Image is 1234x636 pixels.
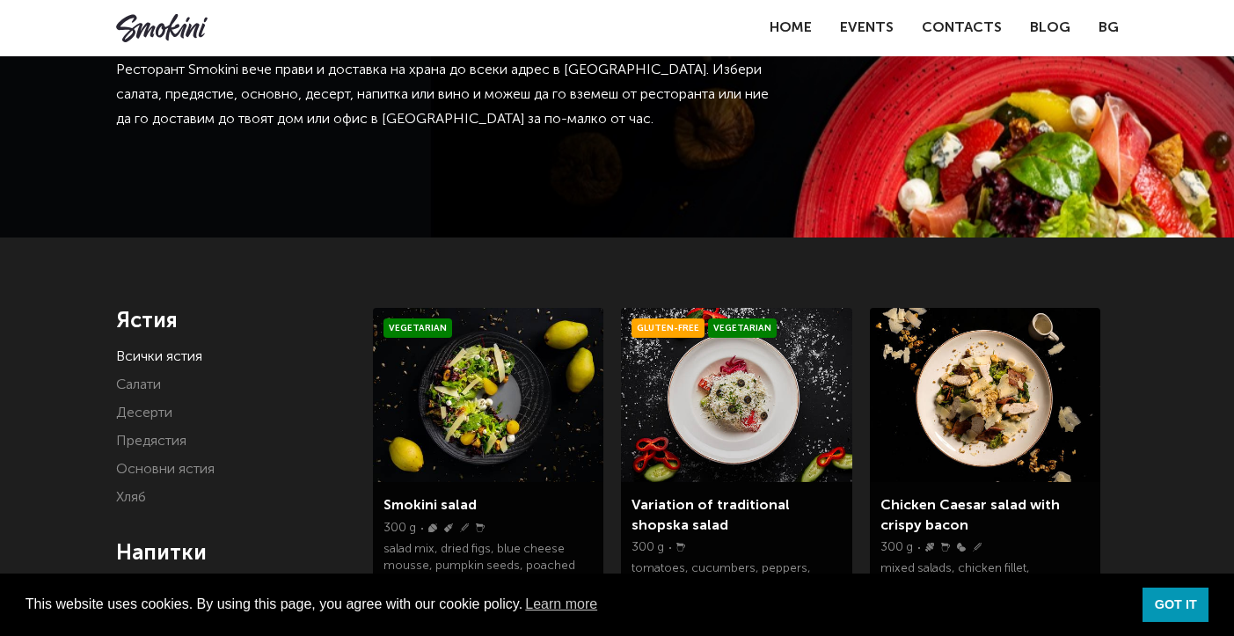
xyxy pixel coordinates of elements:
[632,560,841,617] p: tomatoes, cucumbers, peppers, grated white cheese, marinated purple onion, olives and parsley
[957,543,966,552] img: Eggs.svg
[116,463,215,477] a: Основни ястия
[941,543,950,552] img: Milk.svg
[116,435,186,449] a: Предястия
[621,308,851,482] img: Smokini_Winter_Menu_6.jpg
[925,543,934,552] img: Fish.svg
[632,539,664,556] p: 300 g
[708,318,777,338] span: Vegetarian
[116,350,202,364] a: Всички ястия
[428,523,437,532] img: Nuts.svg
[116,58,776,132] p: Ресторант Smokini вече прави и доставка на храна до всеки адрес в [GEOGRAPHIC_DATA]. Избери салат...
[383,318,452,338] span: Vegetarian
[880,560,1090,617] p: mixed salads, chicken fillet, parmesan, crispy bacon, crunchy croutons and Caesar dressing
[522,591,600,618] a: learn more about cookies
[373,308,603,482] img: Smokini_Winter_Menu_21.jpg
[116,491,146,505] a: Хляб
[676,543,685,552] img: Milk.svg
[26,591,1128,618] span: This website uses cookies. By using this page, you agree with our cookie policy.
[383,541,593,597] p: salad mix, dried figs, blue cheese mousse, pumpkin seeds, poached pears with honey-mustard dressing
[973,543,982,552] img: Wheat.svg
[383,520,416,537] p: 300 g
[444,523,453,532] img: Sinape.svg
[632,318,705,338] span: Gluten-free
[460,523,469,532] img: Wheat.svg
[116,308,347,334] h4: Ястия
[840,21,894,35] a: Events
[880,539,913,556] p: 300 g
[1030,21,1070,35] a: Blog
[870,308,1100,482] img: a0bd2dfa7939bea41583f5152c5e58f3001739ca23e674f59b2584116c8911d2.jpeg
[476,523,485,532] img: Milk.svg
[1099,16,1119,40] a: BG
[116,406,172,420] a: Десерти
[116,378,161,392] a: Салати
[1143,588,1208,623] a: dismiss cookie message
[632,499,790,532] a: Variation of traditional shopska salad
[922,21,1002,35] a: Contacts
[880,499,1060,532] a: Chicken Caesar salad with crispy bacon
[116,540,347,567] h4: Напитки
[770,21,812,35] a: Home
[383,499,477,513] a: Smokini salad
